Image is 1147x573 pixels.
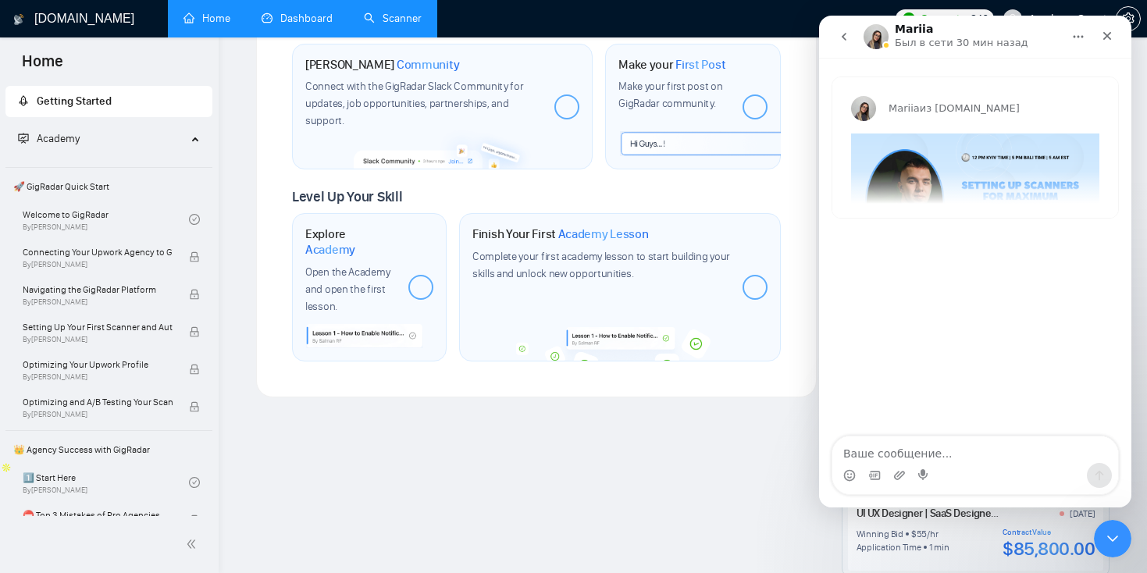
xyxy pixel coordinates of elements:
[305,57,460,73] h1: [PERSON_NAME]
[921,10,967,27] span: Connects:
[675,57,725,73] span: First Post
[472,250,730,280] span: Complete your first academy lesson to start building your skills and unlock new opportunities.
[23,465,189,500] a: 1️⃣ Start HereBy[PERSON_NAME]
[917,528,928,540] div: 55
[37,132,80,145] span: Academy
[183,12,230,25] a: homeHome
[305,242,355,258] span: Academy
[23,202,189,237] a: Welcome to GigRadarBy[PERSON_NAME]
[1116,6,1141,31] button: setting
[189,401,200,412] span: lock
[927,528,938,540] div: /hr
[903,12,915,25] img: upwork-logo.png
[189,477,200,488] span: check-circle
[1116,12,1141,25] a: setting
[5,86,212,117] li: Getting Started
[189,289,200,300] span: lock
[23,394,173,410] span: Optimizing and A/B Testing Your Scanner for Better Results
[618,80,722,110] span: Make your first post on GigRadar community.
[23,507,173,523] span: ⛔ Top 3 Mistakes of Pro Agencies
[364,12,422,25] a: searchScanner
[23,297,173,307] span: By [PERSON_NAME]
[1,462,12,473] img: Apollo
[305,226,396,257] h1: Explore
[23,410,173,419] span: By [PERSON_NAME]
[305,265,390,313] span: Open the Academy and open the first lesson.
[18,95,29,106] span: rocket
[1003,528,1095,537] div: Contract Value
[929,541,949,553] div: 1 min
[262,12,333,25] a: dashboardDashboard
[186,536,201,552] span: double-left
[911,528,917,540] div: $
[857,541,921,553] div: Application Time
[971,10,988,27] span: 346
[509,327,733,361] img: academy-bg.png
[857,528,903,540] div: Winning Bid
[37,94,112,108] span: Getting Started
[23,319,173,335] span: Setting Up Your First Scanner and Auto-Bidder
[1007,13,1018,24] span: user
[354,126,533,169] img: slackcommunity-bg.png
[9,50,76,83] span: Home
[18,132,80,145] span: Academy
[819,16,1131,507] iframe: To enrich screen reader interactions, please activate Accessibility in Grammarly extension settings
[558,226,649,242] span: Academy Lesson
[13,7,24,32] img: logo
[189,364,200,375] span: lock
[23,335,173,344] span: By [PERSON_NAME]
[292,188,402,205] span: Level Up Your Skill
[305,80,524,127] span: Connect with the GigRadar Slack Community for updates, job opportunities, partnerships, and support.
[472,226,648,242] h1: Finish Your First
[857,507,1086,520] a: UI UX Designer | SaaS Designer | Mobile App Design
[1117,12,1140,25] span: setting
[189,514,200,525] span: lock
[23,260,173,269] span: By [PERSON_NAME]
[1070,507,1095,520] div: [DATE]
[7,434,211,465] span: 👑 Agency Success with GigRadar
[189,251,200,262] span: lock
[7,171,211,202] span: 🚀 GigRadar Quick Start
[23,244,173,260] span: Connecting Your Upwork Agency to GigRadar
[1003,537,1095,561] div: $85,800.00
[189,326,200,337] span: lock
[397,57,460,73] span: Community
[189,214,200,225] span: check-circle
[23,372,173,382] span: By [PERSON_NAME]
[23,282,173,297] span: Navigating the GigRadar Platform
[1094,520,1131,557] iframe: To enrich screen reader interactions, please activate Accessibility in Grammarly extension settings
[18,133,29,144] span: fund-projection-screen
[618,57,725,73] h1: Make your
[23,357,173,372] span: Optimizing Your Upwork Profile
